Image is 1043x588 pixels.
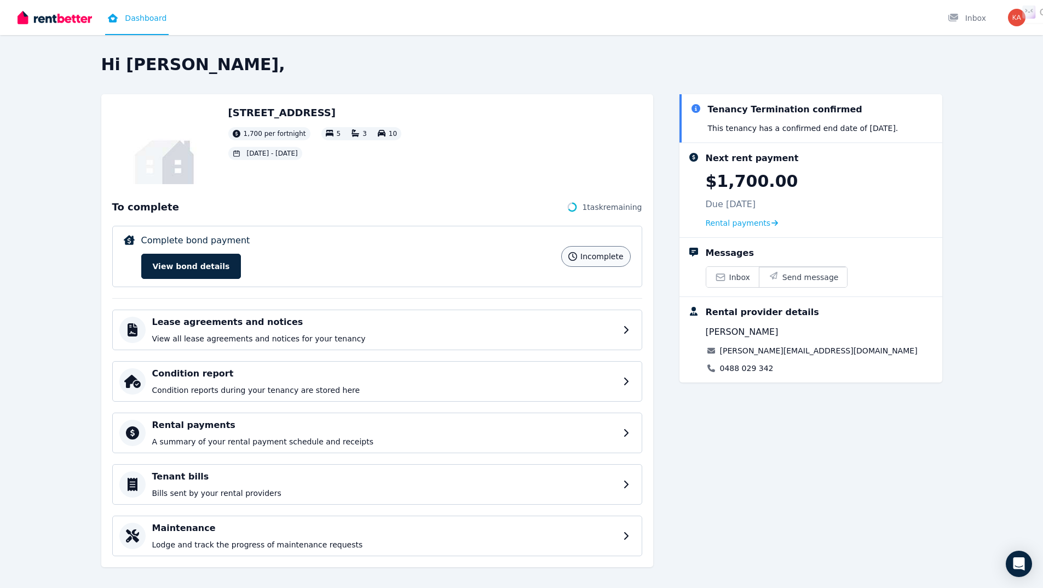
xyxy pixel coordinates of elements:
span: 1,700 per fortnight [244,129,306,138]
h2: Hi [PERSON_NAME], [101,55,942,75]
img: Complete bond payment [124,235,135,245]
span: To complete [112,199,179,215]
a: 0488 029 342 [720,363,774,374]
h4: Condition report [152,367,616,380]
span: 10 [389,130,397,138]
h4: Rental payments [152,419,616,432]
div: Next rent payment [706,152,799,165]
span: Rental payments [706,218,771,229]
span: Send message [782,272,839,283]
img: Kate Mackrell [1008,9,1025,26]
div: Inbox [948,13,986,24]
p: A summary of your rental payment schedule and receipts [152,436,616,447]
span: 5 [337,130,341,138]
button: Send message [759,267,848,287]
p: Lodge and track the progress of maintenance requests [152,539,616,550]
p: View all lease agreements and notices for your tenancy [152,333,616,344]
h4: Maintenance [152,522,616,535]
h4: Tenant bills [152,470,616,483]
p: $1,700.00 [706,172,798,191]
p: Complete bond payment [141,234,250,247]
p: Due [DATE] [706,198,756,211]
span: 3 [362,130,367,138]
span: [DATE] - [DATE] [247,149,298,158]
img: Property Url [112,105,217,184]
a: [PERSON_NAME][EMAIL_ADDRESS][DOMAIN_NAME] [720,345,918,356]
span: 1 task remaining [582,202,642,213]
button: View bond details [141,254,241,279]
p: Condition reports during your tenancy are stored here [152,385,616,396]
a: Inbox [706,267,759,287]
span: incomplete [580,251,623,262]
div: Tenancy Termination confirmed [708,103,862,116]
div: Open Intercom Messenger [1006,551,1032,577]
h4: Lease agreements and notices [152,316,616,329]
img: RentBetter [18,9,92,26]
div: Rental provider details [706,306,819,319]
div: Messages [706,247,754,260]
a: Rental payments [706,218,779,229]
span: [PERSON_NAME] [706,326,779,339]
span: Inbox [729,272,750,283]
p: This tenancy has a confirmed end date of [DATE] . [708,123,898,134]
p: Bills sent by your rental providers [152,488,616,499]
h2: [STREET_ADDRESS] [228,105,402,121]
